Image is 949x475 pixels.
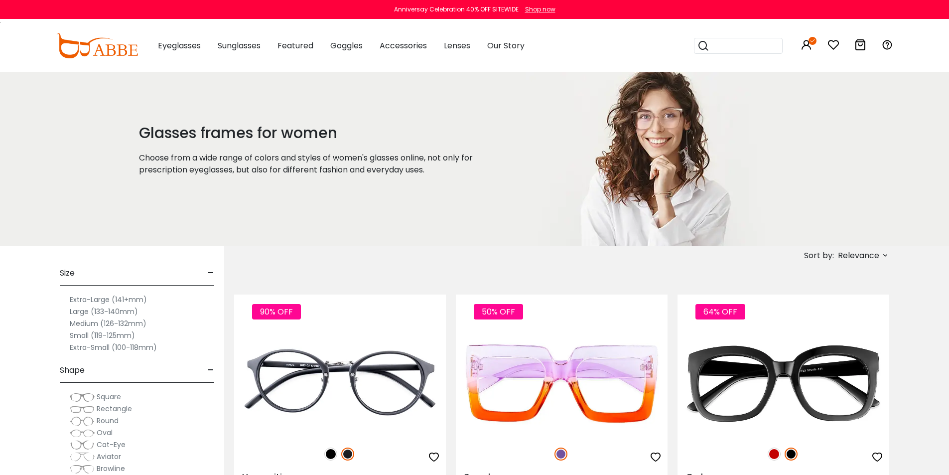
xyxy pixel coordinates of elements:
img: Red [768,448,781,461]
span: Featured [277,40,313,51]
span: Eyeglasses [158,40,201,51]
span: - [208,261,214,285]
img: Black [785,448,798,461]
span: Sort by: [804,250,834,261]
img: Browline.png [70,464,95,474]
span: Our Story [487,40,525,51]
span: Size [60,261,75,285]
img: Purple Spark - Plastic ,Universal Bridge Fit [456,330,668,437]
span: 50% OFF [474,304,523,319]
span: Relevance [838,247,879,265]
img: Square.png [70,392,95,402]
label: Extra-Large (141+mm) [70,294,147,306]
span: Goggles [330,40,363,51]
img: Matte-black Youngitive - Plastic ,Adjust Nose Pads [234,330,446,437]
img: Purple [554,448,567,461]
img: Cat-Eye.png [70,440,95,450]
img: Round.png [70,416,95,426]
span: Aviator [97,452,121,462]
span: Shape [60,358,85,382]
span: Round [97,416,119,426]
span: Oval [97,428,113,438]
img: Black [324,448,337,461]
img: Black Gala - Plastic ,Universal Bridge Fit [678,330,889,437]
div: Anniversay Celebration 40% OFF SITEWIDE [394,5,519,14]
p: Choose from a wide range of colors and styles of women's glasses online, not only for prescriptio... [139,152,502,176]
img: Aviator.png [70,452,95,462]
span: - [208,358,214,382]
img: Matte Black [341,448,354,461]
span: Square [97,392,121,402]
h1: Glasses frames for women [139,124,502,142]
span: Browline [97,464,125,474]
span: Lenses [444,40,470,51]
span: Accessories [380,40,427,51]
label: Small (119-125mm) [70,329,135,341]
span: Sunglasses [218,40,261,51]
label: Medium (126-132mm) [70,317,146,329]
span: Cat-Eye [97,440,126,450]
img: Rectangle.png [70,404,95,414]
img: abbeglasses.com [56,33,138,58]
a: Shop now [520,5,555,13]
span: 64% OFF [695,304,745,319]
img: Oval.png [70,428,95,438]
label: Extra-Small (100-118mm) [70,341,157,353]
img: glasses frames for women [526,72,779,246]
span: Rectangle [97,404,132,414]
label: Large (133-140mm) [70,306,138,317]
span: 90% OFF [252,304,301,319]
div: Shop now [525,5,555,14]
